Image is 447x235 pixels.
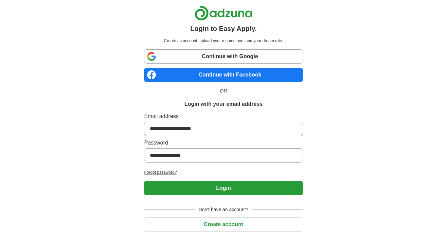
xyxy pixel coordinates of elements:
a: Continue with Google [144,49,303,64]
a: Forgot password? [144,169,303,175]
h1: Login to Easy Apply. [190,23,257,34]
a: Continue with Facebook [144,68,303,82]
span: OR [216,87,231,95]
button: Create account [144,217,303,232]
h1: Login with your email address [184,100,263,108]
label: Email address [144,112,303,120]
a: Create account [144,221,303,227]
button: Login [144,181,303,195]
label: Password [144,139,303,147]
p: Create an account, upload your resume and land your dream role. [145,38,301,44]
span: Don't have an account? [195,206,253,213]
img: Adzuna logo [195,5,252,21]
